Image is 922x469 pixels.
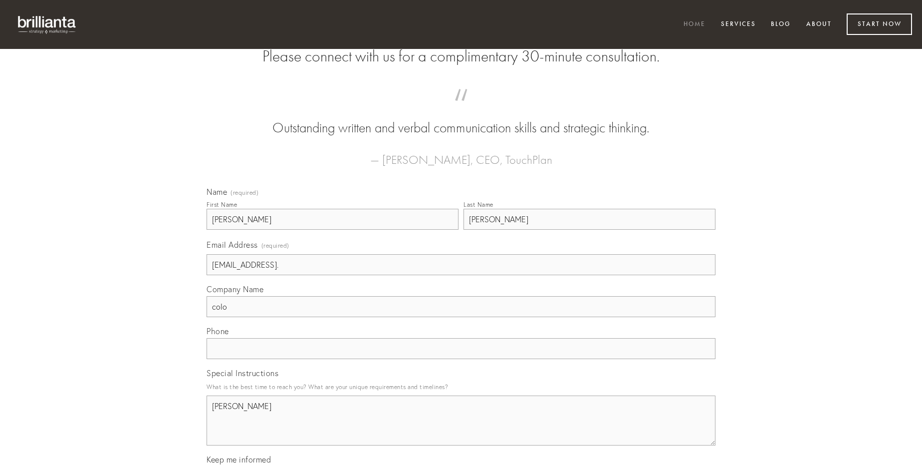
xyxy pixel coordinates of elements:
a: Blog [764,16,797,33]
span: Name [207,187,227,197]
div: Last Name [463,201,493,208]
textarea: d [207,396,715,446]
span: (required) [230,190,258,196]
span: Keep me informed [207,455,271,465]
a: Start Now [847,13,912,35]
img: brillianta - research, strategy, marketing [10,10,85,39]
a: Home [677,16,712,33]
span: Email Address [207,240,258,250]
blockquote: Outstanding written and verbal communication skills and strategic thinking. [223,99,699,138]
span: Company Name [207,284,263,294]
span: “ [223,99,699,118]
span: Special Instructions [207,368,278,378]
h2: Please connect with us for a complimentary 30-minute consultation. [207,47,715,66]
figcaption: — [PERSON_NAME], CEO, TouchPlan [223,138,699,170]
span: Phone [207,326,229,336]
p: What is the best time to reach you? What are your unique requirements and timelines? [207,380,715,394]
a: Services [714,16,762,33]
span: (required) [261,239,289,252]
a: About [800,16,838,33]
div: First Name [207,201,237,208]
